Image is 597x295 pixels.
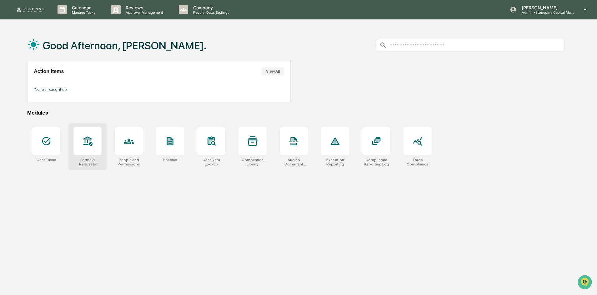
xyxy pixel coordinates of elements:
span: [DATE] [55,102,68,107]
button: See all [97,68,114,76]
p: Company [188,5,233,10]
iframe: Open customer support [577,274,594,291]
h2: Action Items [34,69,64,74]
div: Compliance Library [238,158,267,166]
p: Admin • Stonepine Capital Management [517,10,575,15]
img: 8933085812038_c878075ebb4cc5468115_72.jpg [13,48,24,59]
p: [PERSON_NAME] [517,5,575,10]
div: We're available if you need us! [28,54,86,59]
span: • [52,102,54,107]
a: 🔎Data Lookup [4,137,42,148]
p: How can we help? [6,13,114,23]
span: [DATE] [55,85,68,90]
a: 🖐️Preclearance [4,125,43,136]
div: 🗄️ [45,128,50,133]
div: Exception Reporting [321,158,349,166]
div: People and Permissions [115,158,143,166]
p: Calendar [67,5,98,10]
p: Approval Management [121,10,166,15]
img: logo [15,7,45,13]
span: [PERSON_NAME] [19,102,51,107]
span: [PERSON_NAME] [19,85,51,90]
p: Reviews [121,5,166,10]
img: Jack Rasmussen [6,79,16,89]
div: Past conversations [6,69,42,74]
img: Jack Rasmussen [6,96,16,106]
p: People, Data, Settings [188,10,233,15]
span: • [52,85,54,90]
span: Attestations [52,128,78,134]
div: User Data Lookup [197,158,225,166]
a: Powered byPylon [44,155,76,160]
div: Modules [27,110,564,116]
div: 🔎 [6,140,11,145]
button: View All [262,67,284,76]
button: Start new chat [106,50,114,57]
img: 1746055101610-c473b297-6a78-478c-a979-82029cc54cd1 [13,85,18,90]
p: You're all caught up! [34,87,284,92]
img: 1746055101610-c473b297-6a78-478c-a979-82029cc54cd1 [6,48,18,59]
p: Manage Tasks [67,10,98,15]
span: Preclearance [13,128,40,134]
div: Compliance Reporting Log [362,158,390,166]
div: Forms & Requests [73,158,102,166]
div: Trade Compliance [404,158,432,166]
div: Start new chat [28,48,103,54]
div: User Tasks [37,158,56,162]
div: Audit & Document Logs [280,158,308,166]
span: Pylon [62,155,76,160]
div: 🖐️ [6,128,11,133]
h1: Good Afternoon, [PERSON_NAME]. [43,39,206,52]
img: 1746055101610-c473b297-6a78-478c-a979-82029cc54cd1 [13,102,18,107]
a: 🗄️Attestations [43,125,80,136]
span: Data Lookup [13,140,39,146]
div: Policies [163,158,177,162]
